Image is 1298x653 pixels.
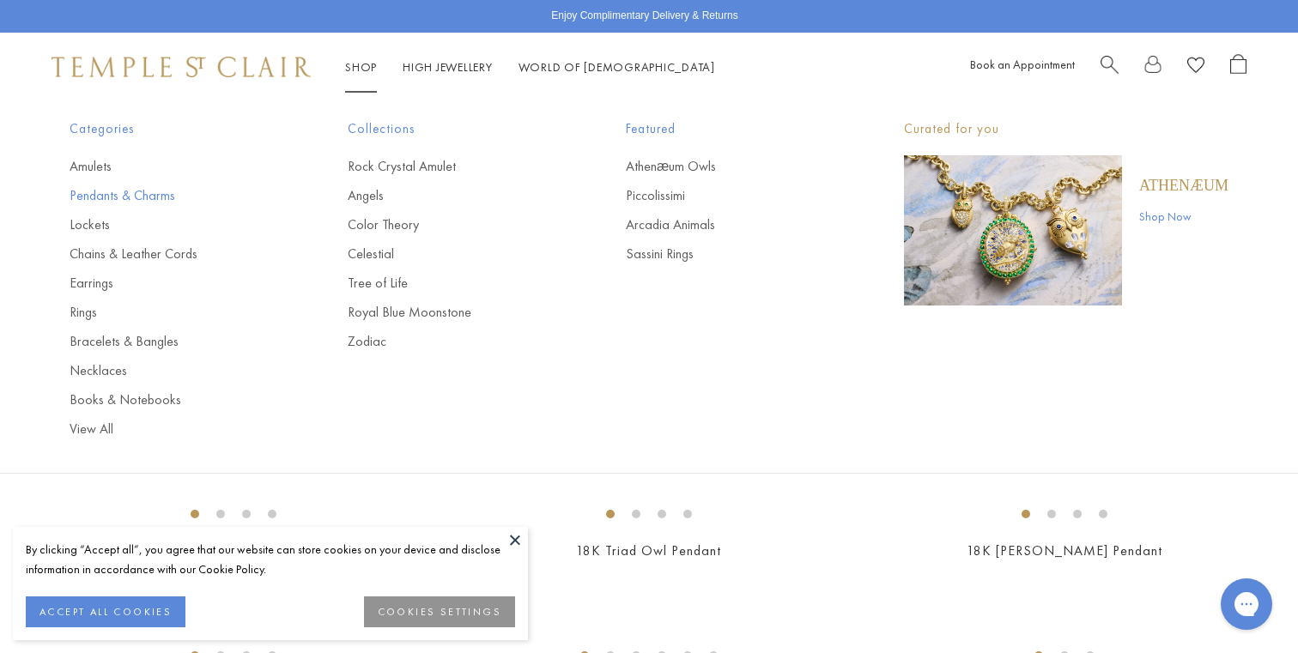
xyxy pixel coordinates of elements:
img: Temple St. Clair [52,57,311,77]
a: Piccolissimi [626,186,835,205]
a: View Wishlist [1187,54,1204,81]
a: Necklaces [70,361,279,380]
iframe: Gorgias live chat messenger [1212,572,1281,636]
span: Collections [348,118,557,140]
button: COOKIES SETTINGS [364,596,515,627]
p: Curated for you [904,118,1228,140]
a: Earrings [70,274,279,293]
a: 18K Triad Owl Pendant [576,541,721,559]
nav: Main navigation [345,57,715,78]
a: Angels [348,186,557,205]
a: Pendants & Charms [70,186,279,205]
a: Bracelets & Bangles [70,332,279,351]
span: Categories [70,118,279,140]
a: Athenæum [1139,176,1228,195]
a: Tree of Life [348,274,557,293]
a: Amulets [70,157,279,176]
a: Open Shopping Bag [1230,54,1246,81]
a: Chains & Leather Cords [70,245,279,263]
a: Shop Now [1139,207,1228,226]
a: Royal Blue Moonstone [348,303,557,322]
a: Celestial [348,245,557,263]
a: High JewelleryHigh Jewellery [403,59,493,75]
a: Lockets [70,215,279,234]
a: World of [DEMOGRAPHIC_DATA]World of [DEMOGRAPHIC_DATA] [519,59,715,75]
div: By clicking “Accept all”, you agree that our website can store cookies on your device and disclos... [26,540,515,579]
a: Athenæum Owls [626,157,835,176]
a: Arcadia Animals [626,215,835,234]
a: ShopShop [345,59,377,75]
a: Search [1101,54,1119,81]
a: Color Theory [348,215,557,234]
a: Book an Appointment [970,57,1075,72]
p: Enjoy Complimentary Delivery & Returns [551,8,737,25]
button: ACCEPT ALL COOKIES [26,596,185,627]
a: Rings [70,303,279,322]
a: 18K [PERSON_NAME] Pendant [967,541,1162,559]
span: Featured [626,118,835,140]
a: Books & Notebooks [70,390,279,409]
a: View All [70,420,279,438]
a: Rock Crystal Amulet [348,157,557,176]
a: Sassini Rings [626,245,835,263]
a: Zodiac [348,332,557,351]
